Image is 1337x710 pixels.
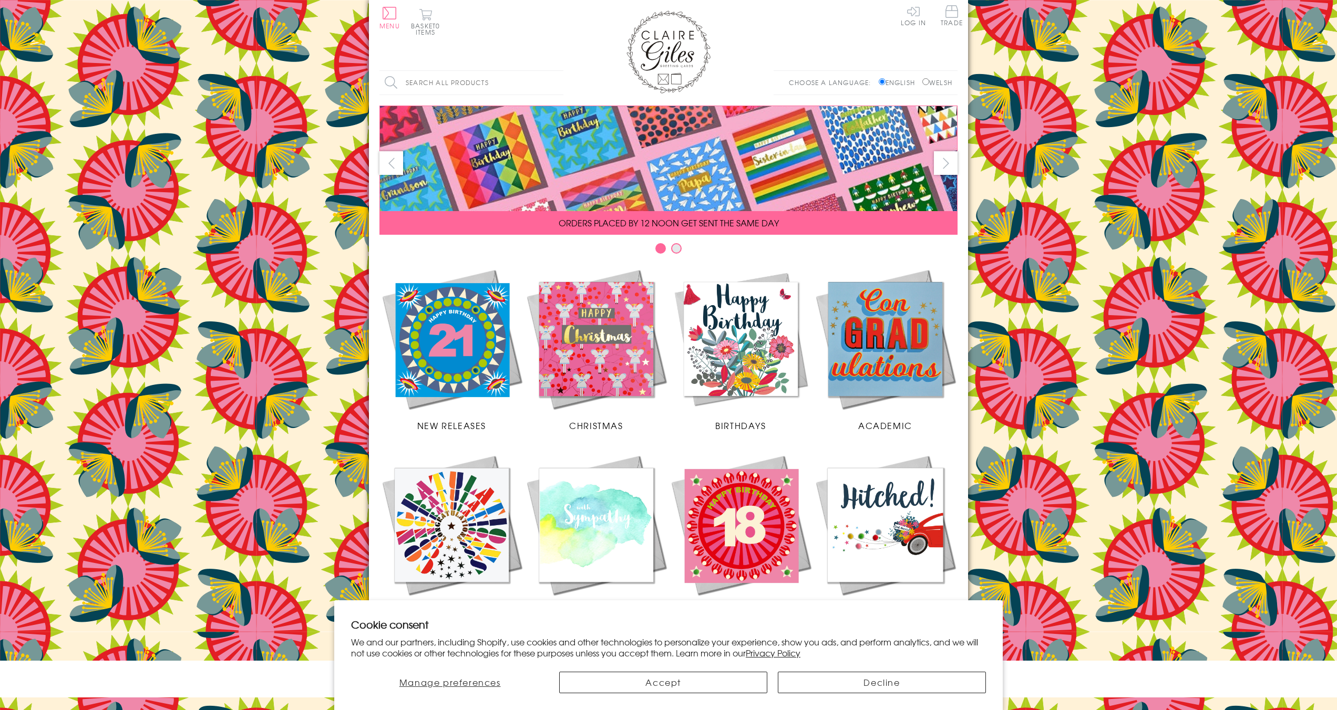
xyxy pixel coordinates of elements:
[922,78,952,87] label: Welsh
[778,672,986,693] button: Decline
[813,267,958,432] a: Academic
[351,617,986,632] h2: Cookie consent
[416,21,440,37] span: 0 items
[934,151,958,175] button: next
[379,21,400,30] span: Menu
[417,419,486,432] span: New Releases
[879,78,920,87] label: English
[941,5,963,26] span: Trade
[655,243,666,254] button: Carousel Page 1 (Current Slide)
[746,646,800,659] a: Privacy Policy
[379,243,958,259] div: Carousel Pagination
[941,5,963,28] a: Trade
[379,71,563,95] input: Search all products
[524,453,668,618] a: Sympathy
[379,267,524,432] a: New Releases
[879,78,886,85] input: English
[668,267,813,432] a: Birthdays
[858,419,912,432] span: Academic
[671,243,682,254] button: Carousel Page 2
[559,216,779,229] span: ORDERS PLACED BY 12 NOON GET SENT THE SAME DAY
[626,11,711,93] img: Claire Giles Greetings Cards
[715,419,766,432] span: Birthdays
[559,672,767,693] button: Accept
[379,7,400,29] button: Menu
[351,636,986,659] p: We and our partners, including Shopify, use cookies and other technologies to personalize your ex...
[789,78,877,87] p: Choose a language:
[351,672,549,693] button: Manage preferences
[922,78,929,85] input: Welsh
[553,71,563,95] input: Search
[813,453,958,618] a: Wedding Occasions
[901,5,926,26] a: Log In
[411,8,440,35] button: Basket0 items
[379,151,403,175] button: prev
[668,453,813,618] a: Age Cards
[399,676,501,688] span: Manage preferences
[524,267,668,432] a: Christmas
[379,453,524,618] a: Congratulations
[569,419,623,432] span: Christmas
